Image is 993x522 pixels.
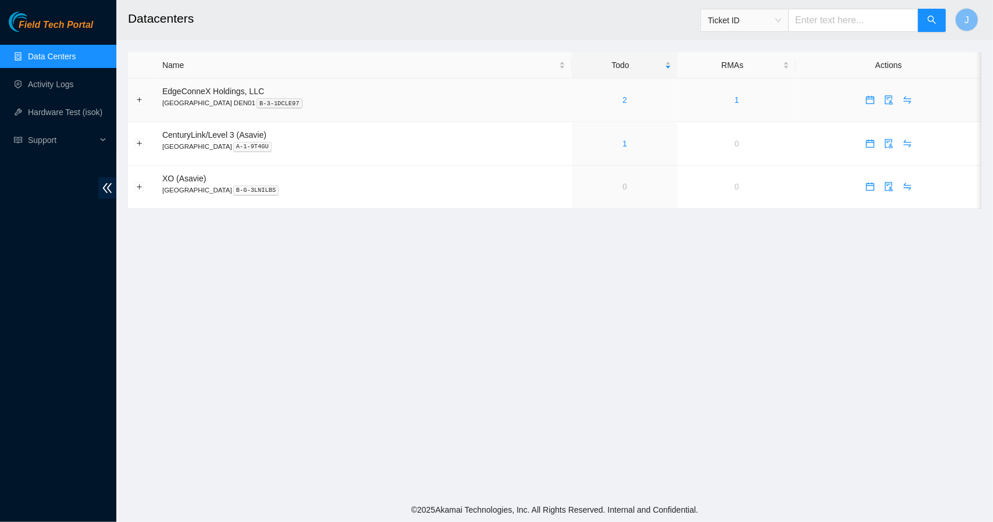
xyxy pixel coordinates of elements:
[28,108,102,117] a: Hardware Test (isok)
[28,80,74,89] a: Activity Logs
[880,177,898,196] button: audit
[880,134,898,153] button: audit
[898,95,917,105] a: swap
[162,87,264,96] span: EdgeConneX Holdings, LLC
[98,177,116,199] span: double-left
[898,182,917,191] a: swap
[735,139,739,148] a: 0
[28,52,76,61] a: Data Centers
[19,20,93,31] span: Field Tech Portal
[861,139,880,148] a: calendar
[955,8,978,31] button: J
[233,142,272,152] kbd: A-1-9T4GU
[898,177,917,196] button: swap
[622,139,627,148] a: 1
[861,182,880,191] a: calendar
[735,95,739,105] a: 1
[898,139,917,148] a: swap
[964,13,969,27] span: J
[14,136,22,144] span: read
[898,91,917,109] button: swap
[898,134,917,153] button: swap
[162,141,565,152] p: [GEOGRAPHIC_DATA]
[796,52,981,78] th: Actions
[899,139,916,148] span: swap
[899,95,916,105] span: swap
[257,98,302,109] kbd: B-3-1DCLE97
[880,182,898,191] a: audit
[162,130,266,140] span: CenturyLink/Level 3 (Asavie)
[880,95,898,105] span: audit
[162,185,565,195] p: [GEOGRAPHIC_DATA]
[880,182,898,191] span: audit
[735,182,739,191] a: 0
[28,128,97,152] span: Support
[880,95,898,105] a: audit
[622,95,627,105] a: 2
[622,182,627,191] a: 0
[880,139,898,148] a: audit
[861,177,880,196] button: calendar
[880,139,898,148] span: audit
[788,9,919,32] input: Enter text here...
[861,134,880,153] button: calendar
[880,91,898,109] button: audit
[162,174,206,183] span: XO (Asavie)
[135,95,144,105] button: Expand row
[116,498,993,522] footer: © 2025 Akamai Technologies, Inc. All Rights Reserved. Internal and Confidential.
[162,98,565,108] p: [GEOGRAPHIC_DATA] DEN01
[135,182,144,191] button: Expand row
[233,185,279,196] kbd: B-G-3LNILBS
[135,139,144,148] button: Expand row
[861,91,880,109] button: calendar
[861,95,880,105] a: calendar
[918,9,946,32] button: search
[927,15,937,26] span: search
[9,21,93,36] a: Akamai TechnologiesField Tech Portal
[899,182,916,191] span: swap
[9,12,59,32] img: Akamai Technologies
[708,12,781,29] span: Ticket ID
